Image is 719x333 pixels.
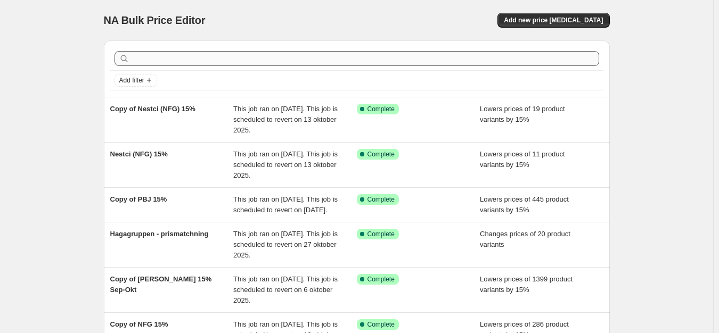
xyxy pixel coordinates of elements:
[497,13,609,28] button: Add new price [MEDICAL_DATA]
[367,105,395,113] span: Complete
[367,195,395,204] span: Complete
[110,275,212,294] span: Copy of [PERSON_NAME] 15% Sep-Okt
[367,275,395,284] span: Complete
[504,16,603,24] span: Add new price [MEDICAL_DATA]
[110,320,168,328] span: Copy of NFG 15%
[110,105,195,113] span: Copy of Nestci (NFG) 15%
[233,195,338,214] span: This job ran on [DATE]. This job is scheduled to revert on [DATE].
[367,150,395,159] span: Complete
[110,150,168,158] span: Nestci (NFG) 15%
[119,76,144,85] span: Add filter
[110,230,209,238] span: Hagagruppen - prismatchning
[480,195,569,214] span: Lowers prices of 445 product variants by 15%
[233,230,338,259] span: This job ran on [DATE]. This job is scheduled to revert on 27 oktober 2025.
[233,105,338,134] span: This job ran on [DATE]. This job is scheduled to revert on 13 oktober 2025.
[480,150,565,169] span: Lowers prices of 11 product variants by 15%
[110,195,167,203] span: Copy of PBJ 15%
[480,230,570,248] span: Changes prices of 20 product variants
[104,14,206,26] span: NA Bulk Price Editor
[233,150,338,179] span: This job ran on [DATE]. This job is scheduled to revert on 13 oktober 2025.
[115,74,157,87] button: Add filter
[367,320,395,329] span: Complete
[233,275,338,304] span: This job ran on [DATE]. This job is scheduled to revert on 6 oktober 2025.
[480,105,565,123] span: Lowers prices of 19 product variants by 15%
[480,275,573,294] span: Lowers prices of 1399 product variants by 15%
[367,230,395,238] span: Complete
